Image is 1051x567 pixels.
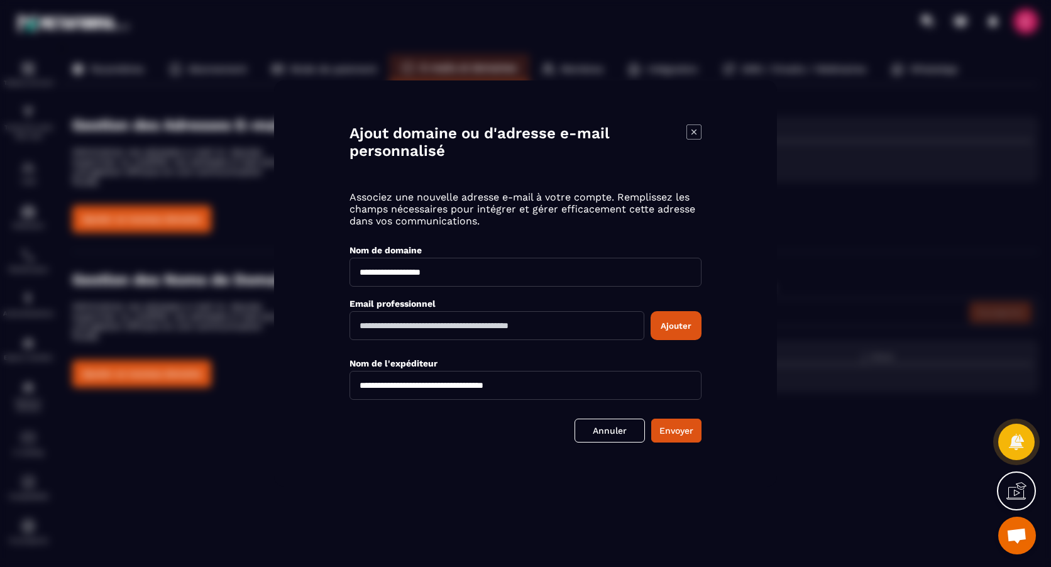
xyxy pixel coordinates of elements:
[349,299,436,309] label: Email professionnel
[349,191,702,227] p: Associez une nouvelle adresse e-mail à votre compte. Remplissez les champs nécessaires pour intég...
[349,358,437,368] label: Nom de l'expéditeur
[349,124,686,160] h4: Ajout domaine ou d'adresse e-mail personnalisé
[651,419,702,443] button: Envoyer
[575,419,645,443] a: Annuler
[651,311,702,340] button: Ajouter
[349,245,422,255] label: Nom de domaine
[998,517,1036,554] div: Ouvrir le chat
